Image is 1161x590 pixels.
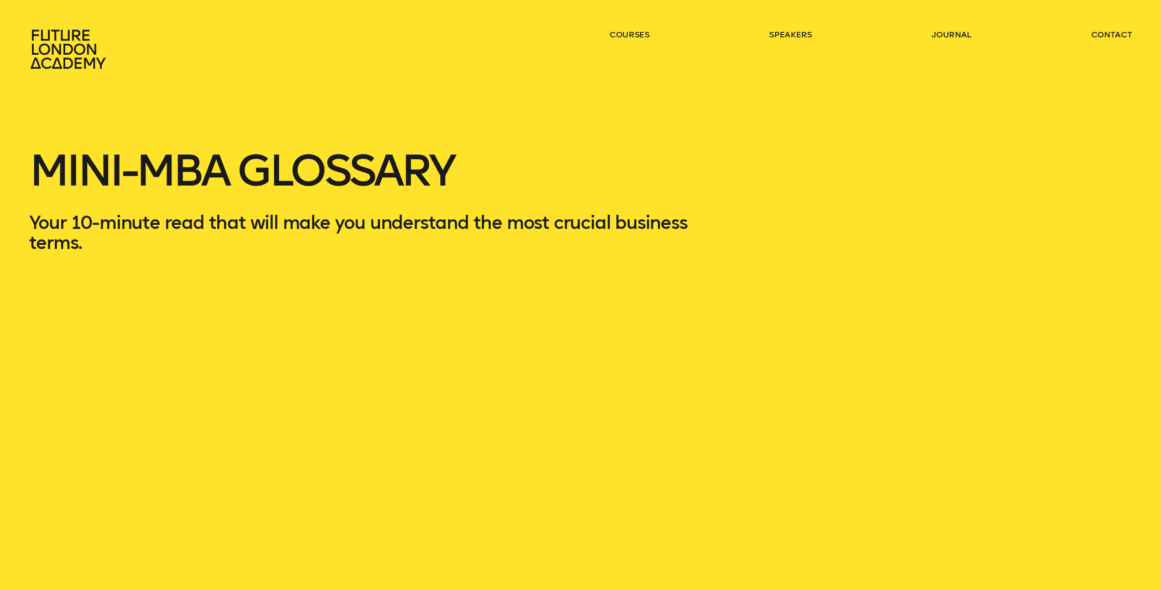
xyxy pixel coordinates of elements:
[609,29,650,40] a: courses
[932,29,971,40] a: journal
[29,212,697,253] p: Your 10-minute read that will make you understand the most crucial business terms.
[1091,29,1132,40] a: contact
[29,128,697,212] h1: Mini-MBA Glossary
[769,29,812,40] a: speakers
